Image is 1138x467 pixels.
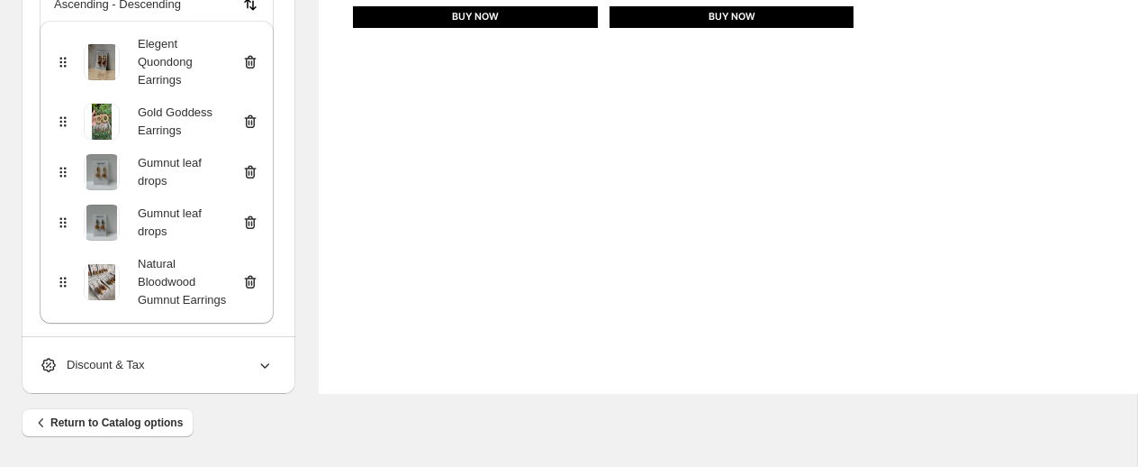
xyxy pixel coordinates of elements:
[138,35,228,89] div: Elegent Quondong Earrings
[32,414,183,432] span: Return to Catalog options
[138,154,228,190] div: Gumnut leaf drops
[22,408,194,437] button: Return to Catalog options
[610,6,854,28] div: BUY NOW
[353,6,598,28] div: BUY NOW
[138,205,228,241] div: Gumnut leaf drops
[86,154,116,190] img: productImage
[40,356,144,374] span: Discount & Tax
[138,104,228,140] div: Gold Goddess Earrings
[138,255,228,309] div: Natural Bloodwood Gumnut Earrings
[86,205,118,241] img: productImage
